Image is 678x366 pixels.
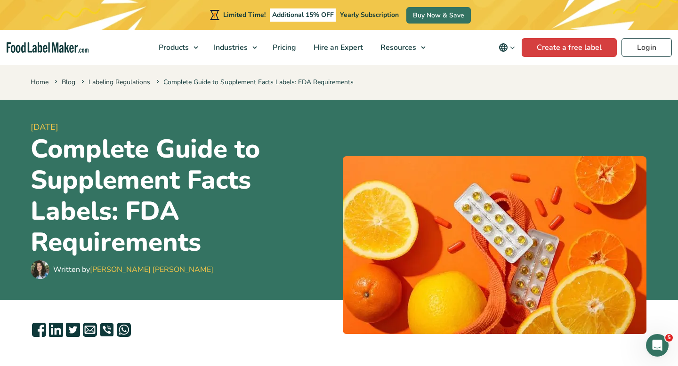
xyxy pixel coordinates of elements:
img: Maria Abi Hanna - Food Label Maker [31,260,49,279]
span: Pricing [270,42,297,53]
a: Hire an Expert [305,30,370,65]
div: Written by [53,264,213,275]
span: [DATE] [31,121,335,134]
h1: Complete Guide to Supplement Facts Labels: FDA Requirements [31,134,335,258]
a: [PERSON_NAME] [PERSON_NAME] [90,264,213,275]
span: Products [156,42,190,53]
a: Login [621,38,672,57]
a: Labeling Regulations [89,78,150,87]
span: Complete Guide to Supplement Facts Labels: FDA Requirements [154,78,354,87]
span: Hire an Expert [311,42,364,53]
a: Create a free label [522,38,617,57]
iframe: Intercom live chat [646,334,669,357]
span: Industries [211,42,249,53]
span: 5 [665,334,673,342]
a: Pricing [264,30,303,65]
a: Home [31,78,48,87]
a: Products [150,30,203,65]
a: Resources [372,30,430,65]
button: Change language [492,38,522,57]
span: Resources [378,42,417,53]
span: Additional 15% OFF [270,8,336,22]
span: Limited Time! [223,10,266,19]
a: Industries [205,30,262,65]
a: Blog [62,78,75,87]
a: Food Label Maker homepage [7,42,89,53]
span: Yearly Subscription [340,10,399,19]
a: Buy Now & Save [406,7,471,24]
